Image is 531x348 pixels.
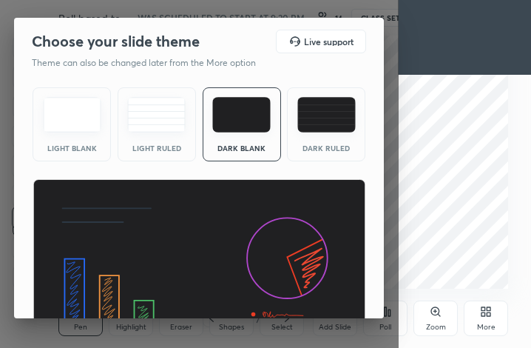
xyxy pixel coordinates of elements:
p: Theme can also be changed later from the More option [32,56,271,70]
img: lightTheme.e5ed3b09.svg [43,97,101,133]
img: darkRuledTheme.de295e13.svg [297,97,356,133]
div: More [477,324,496,331]
div: Light Blank [42,144,101,152]
h5: Live support [304,37,354,46]
div: Dark Ruled [297,144,356,152]
h2: Choose your slide theme [32,32,200,51]
div: Zoom [426,324,446,331]
div: Dark Blank [212,144,271,152]
div: Light Ruled [127,144,186,152]
img: lightRuledTheme.5fabf969.svg [127,97,186,133]
img: darkTheme.f0cc69e5.svg [212,97,271,133]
